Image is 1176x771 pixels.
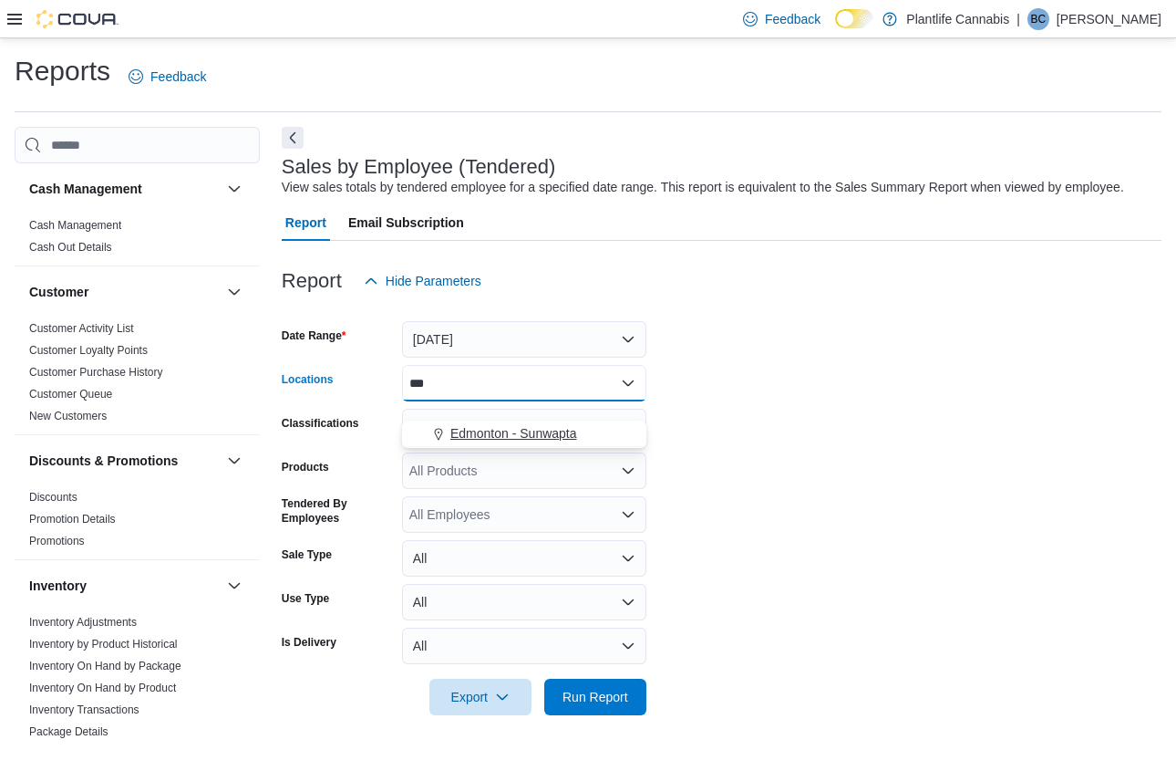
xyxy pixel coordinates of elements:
[15,486,260,559] div: Discounts & Promotions
[29,219,121,232] a: Cash Management
[736,1,828,37] a: Feedback
[29,365,163,380] span: Customer Purchase History
[1027,8,1049,30] div: Beau Cadrin
[29,322,134,335] a: Customer Activity List
[402,421,646,447] button: Edmonton - Sunwapta
[906,8,1009,30] p: Plantlife Cannabis
[835,28,836,29] span: Dark Mode
[29,283,220,301] button: Customer
[450,424,577,443] span: Edmonton - Sunwapta
[386,272,481,290] span: Hide Parameters
[348,204,464,241] span: Email Subscription
[429,679,531,715] button: Export
[282,496,395,526] label: Tendered By Employees
[621,420,635,434] button: Open list of options
[282,416,359,431] label: Classifications
[402,421,646,447] div: Choose from the following options
[282,127,304,149] button: Next
[282,372,334,387] label: Locations
[29,724,108,739] span: Package Details
[150,68,206,86] span: Feedback
[1016,8,1020,30] p: |
[621,507,635,522] button: Open list of options
[621,376,635,391] button: Close list of options
[282,178,1124,197] div: View sales totals by tendered employee for a specified date range. This report is equivalent to t...
[15,53,110,89] h1: Reports
[29,241,112,254] a: Cash Out Details
[402,540,646,577] button: All
[402,584,646,620] button: All
[15,318,260,434] div: Customer
[1031,8,1047,30] span: BC
[29,725,108,738] a: Package Details
[121,58,213,95] a: Feedback
[29,660,181,672] a: Inventory On Hand by Package
[544,679,646,715] button: Run Report
[282,156,556,178] h3: Sales by Employee (Tendered)
[29,218,121,233] span: Cash Management
[29,577,220,595] button: Inventory
[621,464,635,478] button: Open list of options
[36,10,119,28] img: Cova
[29,283,88,301] h3: Customer
[29,682,176,694] a: Inventory On Hand by Product
[356,263,489,299] button: Hide Parameters
[440,679,521,715] span: Export
[29,512,116,526] span: Promotion Details
[29,180,142,198] h3: Cash Management
[29,387,112,401] span: Customer Queue
[29,388,112,401] a: Customer Queue
[29,343,148,358] span: Customer Loyalty Points
[765,10,820,28] span: Feedback
[285,204,326,241] span: Report
[223,281,245,303] button: Customer
[835,9,873,28] input: Dark Mode
[29,535,85,547] a: Promotions
[282,460,329,474] label: Products
[282,328,346,343] label: Date Range
[402,321,646,358] button: [DATE]
[29,615,137,630] span: Inventory Adjustments
[223,575,245,597] button: Inventory
[29,366,163,379] a: Customer Purchase History
[29,577,87,595] h3: Inventory
[29,659,181,673] span: Inventory On Hand by Package
[29,681,176,695] span: Inventory On Hand by Product
[282,635,336,650] label: Is Delivery
[282,591,329,606] label: Use Type
[1057,8,1161,30] p: [PERSON_NAME]
[29,452,220,470] button: Discounts & Promotions
[29,637,178,651] span: Inventory by Product Historical
[29,638,178,651] a: Inventory by Product Historical
[29,344,148,357] a: Customer Loyalty Points
[29,410,107,422] a: New Customers
[282,547,332,562] label: Sale Type
[562,688,628,706] span: Run Report
[29,534,85,548] span: Promotions
[29,240,112,255] span: Cash Out Details
[29,409,107,423] span: New Customers
[282,270,342,292] h3: Report
[15,214,260,266] div: Cash Management
[223,178,245,200] button: Cash Management
[29,513,116,526] a: Promotion Details
[29,490,77,505] span: Discounts
[29,703,139,717] span: Inventory Transactions
[223,450,245,472] button: Discounts & Promotions
[29,321,134,336] span: Customer Activity List
[29,616,137,629] a: Inventory Adjustments
[29,452,178,470] h3: Discounts & Promotions
[29,703,139,716] a: Inventory Transactions
[29,180,220,198] button: Cash Management
[402,628,646,664] button: All
[29,491,77,504] a: Discounts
